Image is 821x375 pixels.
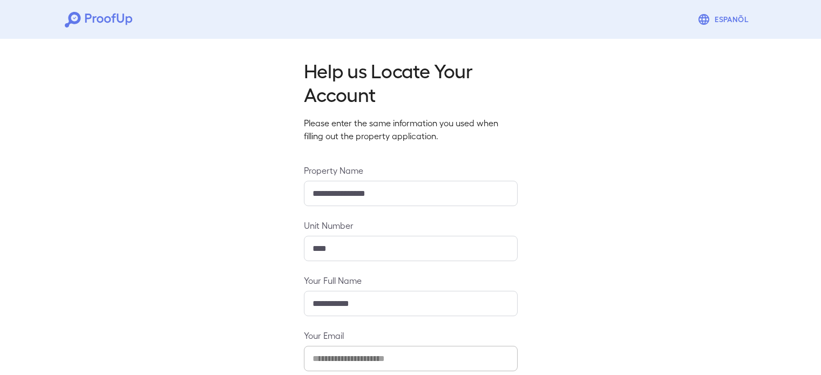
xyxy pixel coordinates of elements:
[304,58,518,106] h2: Help us Locate Your Account
[304,117,518,142] p: Please enter the same information you used when filling out the property application.
[304,219,518,231] label: Unit Number
[304,329,518,342] label: Your Email
[304,164,518,176] label: Property Name
[304,274,518,287] label: Your Full Name
[693,9,756,30] button: Espanõl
